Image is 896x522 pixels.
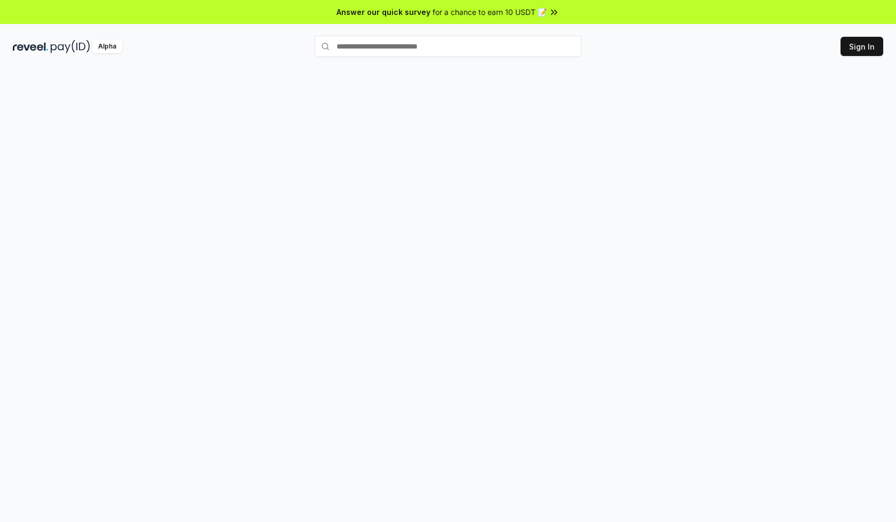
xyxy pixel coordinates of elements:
[92,40,122,53] div: Alpha
[337,6,430,18] span: Answer our quick survey
[433,6,547,18] span: for a chance to earn 10 USDT 📝
[51,40,90,53] img: pay_id
[841,37,883,56] button: Sign In
[13,40,49,53] img: reveel_dark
